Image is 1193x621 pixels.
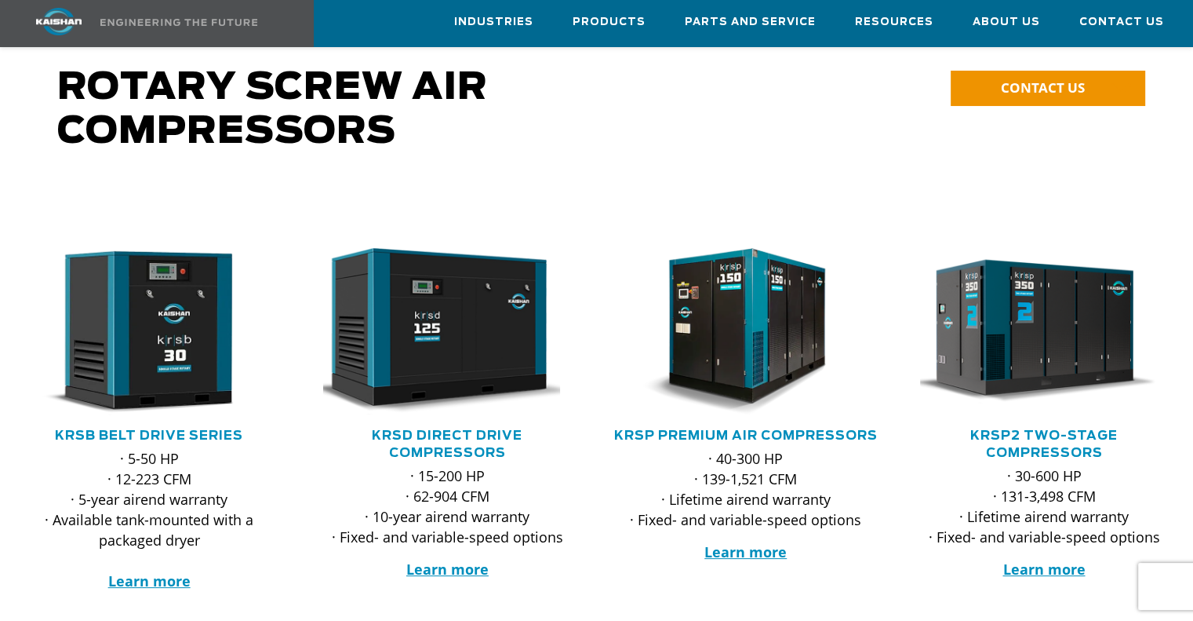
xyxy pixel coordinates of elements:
[704,542,787,561] a: Learn more
[454,13,533,31] span: Industries
[614,429,878,442] a: KRSP Premium Air Compressors
[57,69,488,151] span: Rotary Screw Air Compressors
[13,248,262,415] img: krsb30
[25,248,273,415] div: krsb30
[573,13,646,31] span: Products
[1079,13,1164,31] span: Contact Us
[610,248,859,415] img: krsp150
[323,248,571,415] div: krsd125
[573,1,646,43] a: Products
[951,71,1145,106] a: CONTACT US
[372,429,522,459] a: KRSD Direct Drive Compressors
[920,248,1168,415] div: krsp350
[908,248,1157,415] img: krsp350
[454,1,533,43] a: Industries
[100,19,257,26] img: Engineering the future
[920,466,1168,547] p: · 30-600 HP · 131-3,498 CFM · Lifetime airend warranty · Fixed- and variable-speed options
[406,560,489,579] a: Learn more
[1002,560,1085,579] a: Learn more
[1001,79,1085,97] span: CONTACT US
[855,1,933,43] a: Resources
[970,429,1118,459] a: KRSP2 Two-Stage Compressors
[685,13,816,31] span: Parts and Service
[973,13,1040,31] span: About Us
[685,1,816,43] a: Parts and Service
[622,448,870,530] p: · 40-300 HP · 139-1,521 CFM · Lifetime airend warranty · Fixed- and variable-speed options
[855,13,933,31] span: Resources
[973,1,1040,43] a: About Us
[1079,1,1164,43] a: Contact Us
[108,572,191,590] a: Learn more
[25,448,273,591] p: · 5-50 HP · 12-223 CFM · 5-year airend warranty · Available tank-mounted with a packaged dryer
[323,466,571,547] p: · 15-200 HP · 62-904 CFM · 10-year airend warranty · Fixed- and variable-speed options
[55,429,243,442] a: KRSB Belt Drive Series
[311,248,560,415] img: krsd125
[622,248,870,415] div: krsp150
